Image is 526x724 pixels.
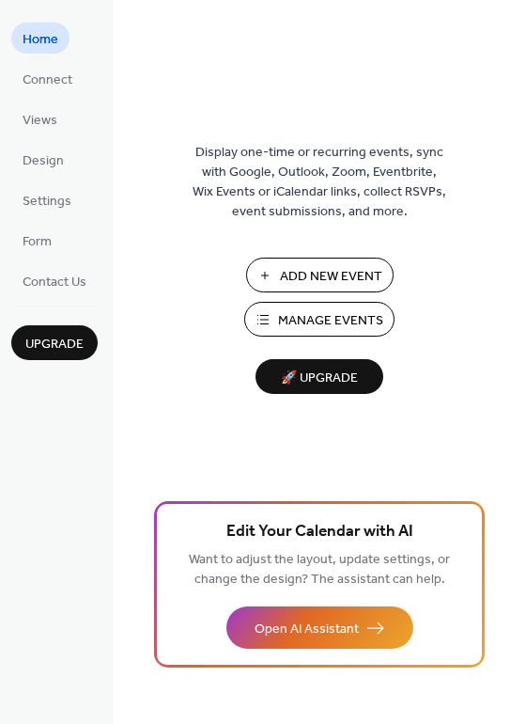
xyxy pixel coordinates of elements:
[11,23,70,54] a: Home
[23,273,86,292] span: Contact Us
[11,103,69,134] a: Views
[278,311,383,331] span: Manage Events
[255,620,359,639] span: Open AI Assistant
[11,265,98,296] a: Contact Us
[267,366,372,391] span: 🚀 Upgrade
[25,335,84,354] span: Upgrade
[11,184,83,215] a: Settings
[226,519,413,545] span: Edit Your Calendar with AI
[11,225,63,256] a: Form
[226,606,413,649] button: Open AI Assistant
[255,359,383,394] button: 🚀 Upgrade
[193,143,446,222] span: Display one-time or recurring events, sync with Google, Outlook, Zoom, Eventbrite, Wix Events or ...
[23,232,52,252] span: Form
[280,267,382,287] span: Add New Event
[189,547,450,592] span: Want to adjust the layout, update settings, or change the design? The assistant can help.
[11,63,84,94] a: Connect
[23,30,58,50] span: Home
[11,325,98,360] button: Upgrade
[11,144,75,175] a: Design
[23,192,71,212] span: Settings
[244,302,394,337] button: Manage Events
[23,71,72,90] span: Connect
[23,111,57,131] span: Views
[23,151,64,171] span: Design
[246,258,394,292] button: Add New Event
